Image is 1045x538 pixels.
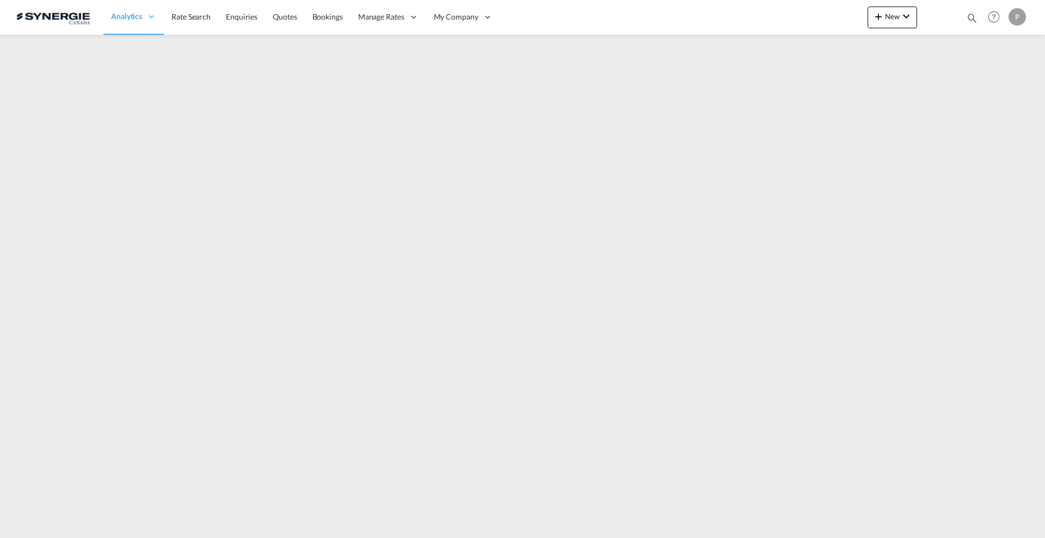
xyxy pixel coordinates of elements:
[434,11,478,22] span: My Company
[966,12,978,28] div: icon-magnify
[358,11,404,22] span: Manage Rates
[872,10,885,23] md-icon: icon-plus 400-fg
[985,8,1003,26] span: Help
[111,11,142,22] span: Analytics
[1009,8,1026,26] div: P
[872,12,913,21] span: New
[985,8,1009,27] div: Help
[868,7,917,28] button: icon-plus 400-fgNewicon-chevron-down
[171,12,211,21] span: Rate Search
[312,12,343,21] span: Bookings
[900,10,913,23] md-icon: icon-chevron-down
[16,5,90,29] img: 1f56c880d42311ef80fc7dca854c8e59.png
[226,12,257,21] span: Enquiries
[966,12,978,24] md-icon: icon-magnify
[273,12,297,21] span: Quotes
